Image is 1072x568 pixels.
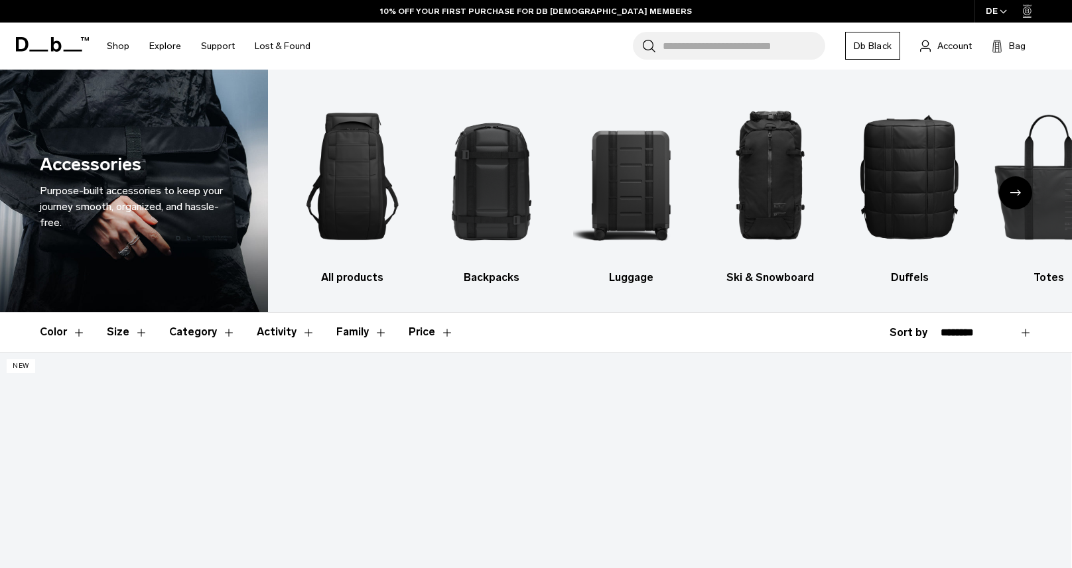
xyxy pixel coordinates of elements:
a: Db Luggage [573,89,689,286]
a: Support [201,23,235,70]
button: Toggle Filter [257,313,315,351]
button: Toggle Price [409,313,454,351]
h3: Backpacks [434,270,550,286]
p: New [7,359,35,373]
div: Purpose-built accessories to keep your journey smooth, organized, and hassle-free. [40,183,228,231]
a: 10% OFF YOUR FIRST PURCHASE FOR DB [DEMOGRAPHIC_DATA] MEMBERS [380,5,692,17]
li: 1 / 10 [295,89,411,286]
h1: Accessories [40,151,141,178]
a: Lost & Found [255,23,310,70]
a: Shop [107,23,129,70]
a: Db Ski & Snowboard [712,89,829,286]
a: Explore [149,23,181,70]
a: Db Backpacks [434,89,550,286]
img: Db [295,89,411,263]
div: Next slide [999,176,1032,209]
h3: All products [295,270,411,286]
img: Db [852,89,968,263]
li: 5 / 10 [852,89,968,286]
button: Toggle Filter [40,313,86,351]
a: Db Duffels [852,89,968,286]
h3: Luggage [573,270,689,286]
a: Db All products [295,89,411,286]
h3: Ski & Snowboard [712,270,829,286]
img: Db [434,89,550,263]
li: 4 / 10 [712,89,829,286]
a: Db Black [845,32,900,60]
img: Db [712,89,829,263]
button: Toggle Filter [336,313,387,351]
img: Db [573,89,689,263]
button: Toggle Filter [169,313,235,351]
li: 2 / 10 [434,89,550,286]
span: Bag [1009,39,1026,53]
nav: Main Navigation [97,23,320,70]
h3: Duffels [852,270,968,286]
button: Bag [992,38,1026,54]
button: Toggle Filter [107,313,148,351]
span: Account [937,39,972,53]
a: Account [920,38,972,54]
li: 3 / 10 [573,89,689,286]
